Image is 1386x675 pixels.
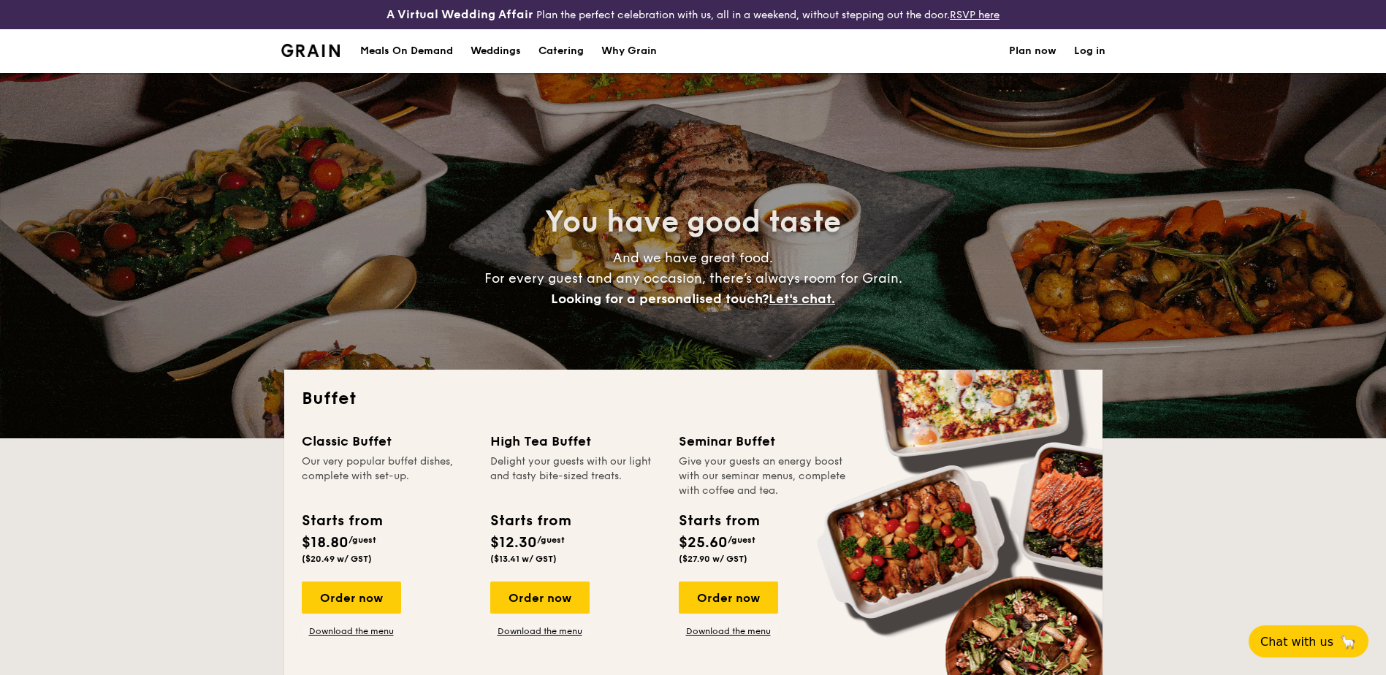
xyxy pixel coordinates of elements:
[484,250,902,307] span: And we have great food. For every guest and any occasion, there’s always room for Grain.
[679,431,850,451] div: Seminar Buffet
[679,554,747,564] span: ($27.90 w/ GST)
[471,29,521,73] div: Weddings
[302,510,381,532] div: Starts from
[950,9,999,21] a: RSVP here
[538,29,584,73] h1: Catering
[545,205,841,240] span: You have good taste
[302,454,473,498] div: Our very popular buffet dishes, complete with set-up.
[490,534,537,552] span: $12.30
[490,581,590,614] div: Order now
[302,581,401,614] div: Order now
[593,29,666,73] a: Why Grain
[490,510,570,532] div: Starts from
[1339,633,1357,650] span: 🦙
[679,581,778,614] div: Order now
[1009,29,1056,73] a: Plan now
[302,431,473,451] div: Classic Buffet
[769,291,835,307] span: Let's chat.
[601,29,657,73] div: Why Grain
[281,44,340,57] a: Logotype
[490,554,557,564] span: ($13.41 w/ GST)
[360,29,453,73] div: Meals On Demand
[273,6,1114,23] div: Plan the perfect celebration with us, all in a weekend, without stepping out the door.
[302,534,349,552] span: $18.80
[349,535,376,545] span: /guest
[490,625,590,637] a: Download the menu
[679,534,728,552] span: $25.60
[302,625,401,637] a: Download the menu
[351,29,462,73] a: Meals On Demand
[281,44,340,57] img: Grain
[1074,29,1105,73] a: Log in
[679,625,778,637] a: Download the menu
[490,454,661,498] div: Delight your guests with our light and tasty bite-sized treats.
[728,535,755,545] span: /guest
[462,29,530,73] a: Weddings
[490,431,661,451] div: High Tea Buffet
[387,6,533,23] h4: A Virtual Wedding Affair
[679,510,758,532] div: Starts from
[551,291,769,307] span: Looking for a personalised touch?
[302,554,372,564] span: ($20.49 w/ GST)
[302,387,1085,411] h2: Buffet
[537,535,565,545] span: /guest
[679,454,850,498] div: Give your guests an energy boost with our seminar menus, complete with coffee and tea.
[1260,635,1333,649] span: Chat with us
[1249,625,1368,657] button: Chat with us🦙
[530,29,593,73] a: Catering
